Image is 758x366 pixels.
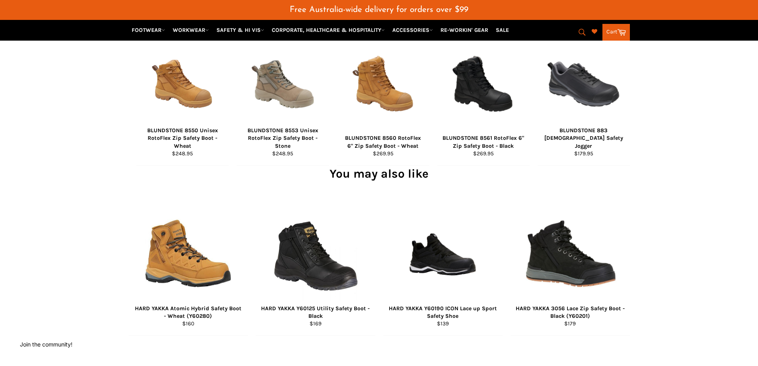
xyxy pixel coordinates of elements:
[523,208,617,301] img: Workin Gear - HARD YAKKA 3056 Lace Zip Safety Boot - Black
[269,23,388,37] a: CORPORATE, HEALTHCARE & HOSPITALITY
[389,23,436,37] a: ACCESSORIES
[129,166,630,182] h2: You may also like
[542,150,625,157] div: $179.95
[347,49,419,121] img: BLUNDSTONE 8560 RotoFlex 6" Zip Safety Boot - Wheat - Workin' Gear
[515,320,625,327] div: $179
[133,320,243,327] div: $160
[447,49,520,120] img: BLUNDSTONE 8561 RotoFlex 6" Zip Safety Boot - Black - Workin' Gear
[141,127,224,150] div: BLUNDSTONE 8550 Unisex RotoFlex Zip Safety Boot - Wheat
[538,28,630,166] a: Workin Gear BLUNDSTONE 883 Ladies Safety Jogger BLUNDSTONE 883 [DEMOGRAPHIC_DATA] Safety Jogger $...
[493,23,512,37] a: SALE
[342,150,424,157] div: $269.95
[242,127,324,150] div: BLUNDSTONE 8553 Unisex RotoFlex Zip Safety Boot - Stone
[256,198,375,336] a: HARD YAKKA Y60125 Utility Safety Boot - Black - Workin' Gear HARD YAKKA Y60125 Utility Safety Boo...
[437,23,491,37] a: RE-WORKIN' GEAR
[141,150,224,157] div: $248.95
[170,23,212,37] a: WORKWEAR
[267,208,364,301] img: HARD YAKKA Y60125 Utility Safety Boot - Black - Workin' Gear
[407,208,478,301] img: HARD YAKKA Y60190 ICON Lace up Sport Safety Shoe - Workin Gear
[133,305,243,320] div: HARD YAKKA Atomic Hybrid Safety Boot - Wheat (Y60280)
[213,23,267,37] a: SAFETY & HI VIS
[261,320,370,327] div: $169
[145,208,231,301] img: HARD YAKKA Atomic Hybrid Safety Boot - Wheat (Y60280) - Workin' Gear
[20,341,72,348] button: Join the community!
[388,320,497,327] div: $139
[146,49,219,121] img: BLUNDSTONE 8550 Unisex RotoFlex Zip Safety Boot - Wheat - Workin' Gear
[136,28,229,166] a: BLUNDSTONE 8550 Unisex RotoFlex Zip Safety Boot - Wheat - Workin' Gear BLUNDSTONE 8550 Unisex Rot...
[129,23,168,37] a: FOOTWEAR
[383,198,503,336] a: HARD YAKKA Y60190 ICON Lace up Sport Safety Shoe - Workin Gear HARD YAKKA Y60190 ICON Lace up Spo...
[342,134,424,150] div: BLUNDSTONE 8560 RotoFlex 6" Zip Safety Boot - Wheat
[247,48,319,121] img: BLUNDSTONE 8553 Unisex RotoFlex Zip Safety Boot - Stone - Workin' Gear
[442,150,524,157] div: $269.95
[388,305,497,320] div: HARD YAKKA Y60190 ICON Lace up Sport Safety Shoe
[129,198,248,336] a: HARD YAKKA Atomic Hybrid Safety Boot - Wheat (Y60280) - Workin' Gear HARD YAKKA Atomic Hybrid Saf...
[437,28,530,166] a: BLUNDSTONE 8561 RotoFlex 6" Zip Safety Boot - Black - Workin' Gear BLUNDSTONE 8561 RotoFlex 6" Zi...
[261,305,370,320] div: HARD YAKKA Y60125 Utility Safety Boot - Black
[515,305,625,320] div: HARD YAKKA 3056 Lace Zip Safety Boot - Black (Y60201)
[542,127,625,150] div: BLUNDSTONE 883 [DEMOGRAPHIC_DATA] Safety Jogger
[548,49,620,121] img: Workin Gear BLUNDSTONE 883 Ladies Safety Jogger
[290,6,468,14] span: Free Australia-wide delivery for orders over $99
[242,150,324,157] div: $248.95
[602,24,630,41] a: Cart
[337,28,429,166] a: BLUNDSTONE 8560 RotoFlex 6" Zip Safety Boot - Wheat - Workin' Gear BLUNDSTONE 8560 RotoFlex 6" Zi...
[442,134,524,150] div: BLUNDSTONE 8561 RotoFlex 6" Zip Safety Boot - Black
[237,28,329,166] a: BLUNDSTONE 8553 Unisex RotoFlex Zip Safety Boot - Stone - Workin' Gear BLUNDSTONE 8553 Unisex Rot...
[511,198,630,336] a: Workin Gear - HARD YAKKA 3056 Lace Zip Safety Boot - Black HARD YAKKA 3056 Lace Zip Safety Boot -...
